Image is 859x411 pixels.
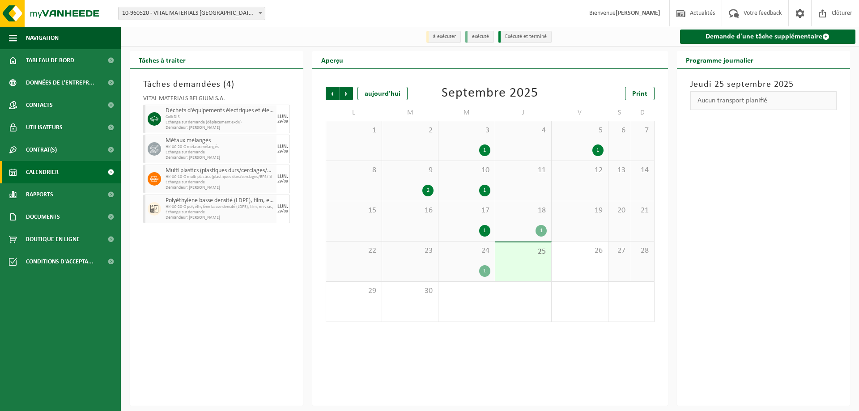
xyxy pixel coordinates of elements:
div: 29/09 [277,209,288,214]
td: M [438,105,495,121]
span: Colli DIS [166,114,274,120]
span: 29 [331,286,377,296]
span: Conditions d'accepta... [26,250,94,273]
h3: Tâches demandées ( ) [143,78,290,91]
div: 29/09 [277,119,288,124]
div: 1 [479,185,490,196]
span: HK-XC-20-G métaux mélangés [166,144,274,150]
li: à exécuter [426,31,461,43]
span: 16 [387,206,434,216]
span: 1 [331,126,377,136]
iframe: chat widget [4,391,149,411]
span: 15 [331,206,377,216]
div: LUN. [277,204,288,209]
span: 24 [443,246,490,256]
span: 3 [443,126,490,136]
div: LUN. [277,174,288,179]
span: 13 [613,165,626,175]
span: 8 [331,165,377,175]
span: 28 [636,246,649,256]
span: Demandeur: [PERSON_NAME] [166,185,274,191]
h2: Tâches à traiter [130,51,195,68]
span: Echange sur demande (déplacement exclu) [166,120,274,125]
li: exécuté [465,31,494,43]
span: Demandeur: [PERSON_NAME] [166,125,274,131]
a: Demande d'une tâche supplémentaire [680,30,856,44]
div: 1 [536,225,547,237]
span: Déchets d'équipements électriques et électroniques - Sans tubes cathodiques [166,107,274,114]
span: 10 [443,165,490,175]
span: Contacts [26,94,53,116]
span: Métaux mélangés [166,137,274,144]
span: 26 [556,246,603,256]
div: LUN. [277,114,288,119]
td: S [608,105,631,121]
span: 30 [387,286,434,296]
div: 1 [479,144,490,156]
span: 18 [500,206,547,216]
div: 1 [592,144,604,156]
span: Rapports [26,183,53,206]
span: 12 [556,165,603,175]
span: Précédent [326,87,339,100]
td: D [631,105,654,121]
div: 2 [422,185,434,196]
span: Echange sur demande [166,180,274,185]
span: 10-960520 - VITAL MATERIALS BELGIUM S.A. - TILLY [118,7,265,20]
div: VITAL MATERIALS BELGIUM S.A. [143,96,290,105]
div: 29/09 [277,179,288,184]
span: HK-XC-10-G multi plastics (plastiques durs/cerclages/EPS/fil [166,174,274,180]
span: 19 [556,206,603,216]
li: Exécuté et terminé [498,31,552,43]
span: 23 [387,246,434,256]
span: Echange sur demande [166,210,274,215]
a: Print [625,87,655,100]
div: 1 [479,225,490,237]
span: HK-XC-20-G polyéthylène basse densité (LDPE), film, en vrac, [166,204,274,210]
span: 11 [500,165,547,175]
span: 5 [556,126,603,136]
span: Multi plastics (plastiques durs/cerclages/EPS/film naturel/film mélange/PMC) [166,167,274,174]
h2: Aperçu [312,51,352,68]
span: Polyéthylène basse densité (LDPE), film, en vrac, naturel [166,197,274,204]
span: 25 [500,247,547,257]
span: 7 [636,126,649,136]
span: 9 [387,165,434,175]
span: Demandeur: [PERSON_NAME] [166,215,274,220]
h3: Jeudi 25 septembre 2025 [690,78,837,91]
span: Contrat(s) [26,139,57,161]
span: 14 [636,165,649,175]
span: Calendrier [26,161,59,183]
span: Demandeur: [PERSON_NAME] [166,155,274,161]
span: 4 [226,80,231,89]
td: J [495,105,552,121]
span: Données de l'entrepr... [26,72,94,94]
span: Suivant [340,87,353,100]
td: V [552,105,608,121]
span: 4 [500,126,547,136]
div: Septembre 2025 [442,87,538,100]
div: 29/09 [277,149,288,154]
span: Boutique en ligne [26,228,80,250]
span: 2 [387,126,434,136]
span: Navigation [26,27,59,49]
span: Documents [26,206,60,228]
span: 6 [613,126,626,136]
div: aujourd'hui [357,87,408,100]
span: 22 [331,246,377,256]
span: Echange sur demande [166,150,274,155]
div: Aucun transport planifié [690,91,837,110]
span: 27 [613,246,626,256]
td: L [326,105,382,121]
td: M [382,105,438,121]
span: 10-960520 - VITAL MATERIALS BELGIUM S.A. - TILLY [119,7,265,20]
span: 20 [613,206,626,216]
span: 17 [443,206,490,216]
div: LUN. [277,144,288,149]
h2: Programme journalier [677,51,762,68]
span: Tableau de bord [26,49,74,72]
div: 1 [479,265,490,277]
span: Utilisateurs [26,116,63,139]
span: 21 [636,206,649,216]
span: Print [632,90,647,97]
